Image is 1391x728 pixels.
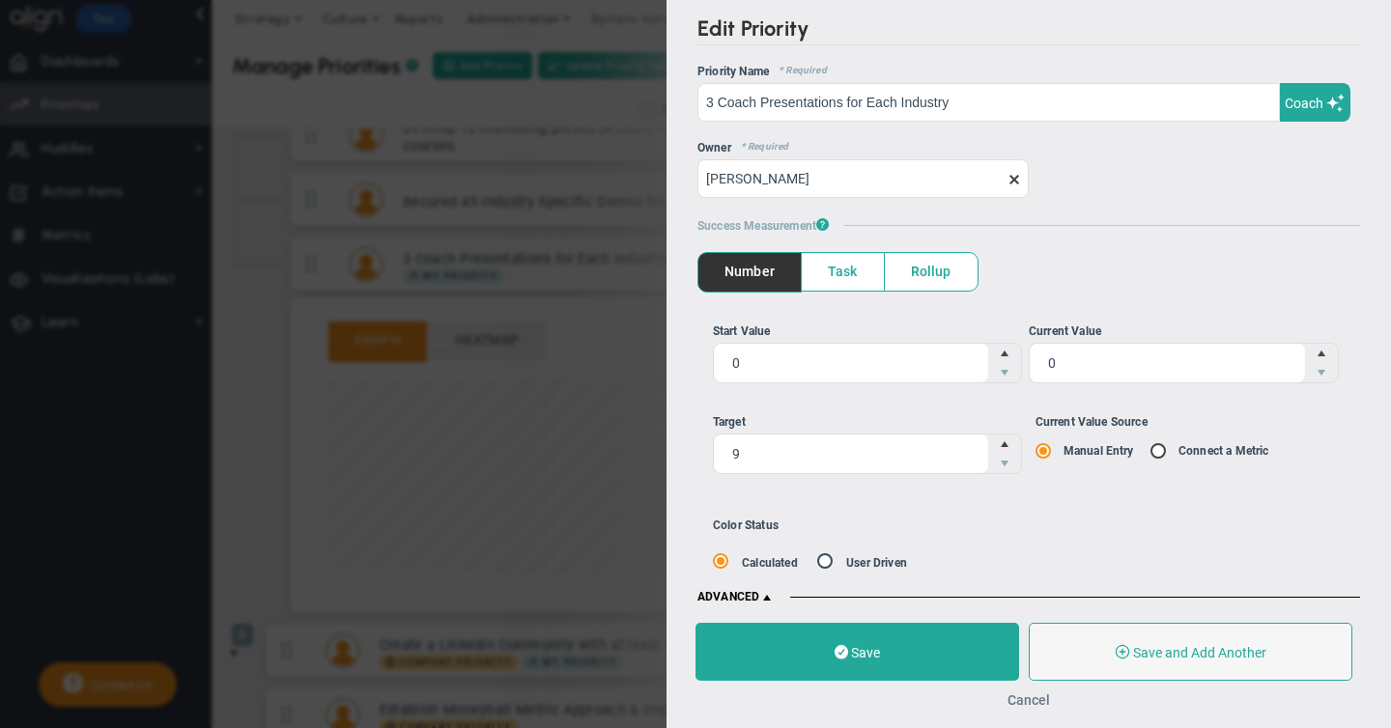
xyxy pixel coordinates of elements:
[713,322,1023,341] div: Start Value
[1008,692,1050,708] button: Cancel
[988,434,1021,454] span: Increase value
[885,253,978,291] span: Rollup
[1178,444,1269,458] label: Connect a Metric
[695,623,1019,681] button: Save
[1064,444,1134,458] label: Manual Entry
[1285,96,1323,111] span: Coach
[802,253,884,291] span: Task
[697,65,1360,78] div: Priority Name
[988,363,1021,382] span: Decrease value
[1305,363,1338,382] span: Decrease value
[698,253,801,291] span: Number
[1030,344,1305,382] input: Current Value
[714,344,989,382] input: Start Value
[714,434,989,473] input: Target
[846,556,907,570] label: User Driven
[1029,322,1339,341] div: Current Value
[697,590,775,605] span: ADVANCED
[1280,83,1351,122] button: Coach
[713,413,1023,432] div: Target
[988,344,1021,363] span: Increase value
[1029,169,1044,187] span: clear
[742,556,798,570] label: Calculated
[713,518,1101,532] div: Color Status
[697,15,1360,45] h2: Edit Priority
[988,454,1021,473] span: Decrease value
[1305,344,1338,363] span: Increase value
[1029,623,1352,681] button: Save and Add Another
[851,645,880,660] span: Save
[769,65,827,78] span: * Required
[697,217,829,233] span: Success Measurement
[1133,645,1266,660] span: Save and Add Another
[697,141,1360,154] div: Owner
[697,159,1029,198] input: Search or Invite Team Members
[731,141,789,154] span: * Required
[1036,413,1346,432] div: Current Value Source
